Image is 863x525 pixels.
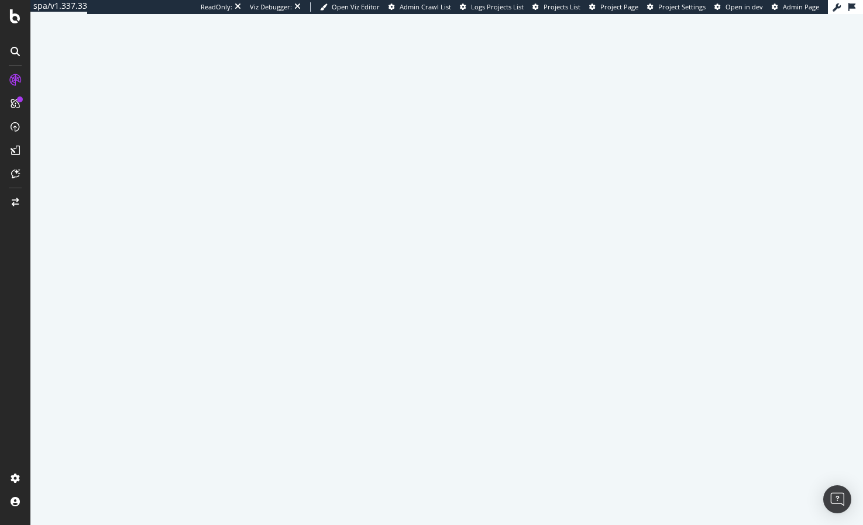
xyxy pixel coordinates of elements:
span: Open in dev [726,2,763,11]
a: Logs Projects List [460,2,524,12]
a: Admin Crawl List [388,2,451,12]
a: Open Viz Editor [320,2,380,12]
a: Project Page [589,2,638,12]
span: Logs Projects List [471,2,524,11]
a: Projects List [532,2,580,12]
span: Project Settings [658,2,706,11]
span: Admin Crawl List [400,2,451,11]
span: Projects List [544,2,580,11]
span: Project Page [600,2,638,11]
a: Admin Page [772,2,819,12]
div: Viz Debugger: [250,2,292,12]
span: Admin Page [783,2,819,11]
a: Project Settings [647,2,706,12]
div: Open Intercom Messenger [823,485,851,513]
a: Open in dev [714,2,763,12]
span: Open Viz Editor [332,2,380,11]
div: ReadOnly: [201,2,232,12]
